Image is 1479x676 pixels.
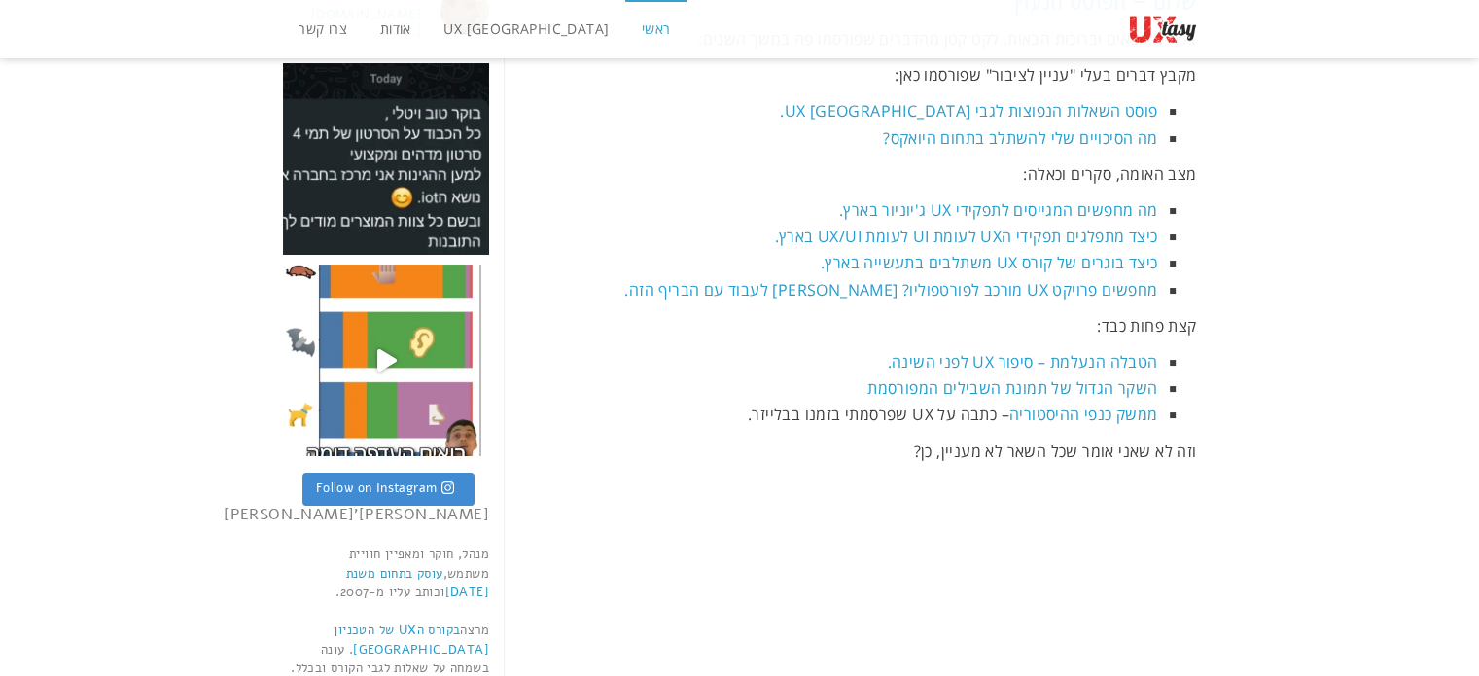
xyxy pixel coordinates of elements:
[883,127,1157,149] a: מה הסיכויים שלי להשתלב בתחום היואקס?
[780,100,1157,122] a: פוסט השאלות הנפוצות לגבי UX [GEOGRAPHIC_DATA].
[533,313,1197,339] p: קצת פחות כבד:
[346,565,489,602] a: עוסק בתחום משנת [DATE]
[299,19,347,38] span: צרו קשר
[774,226,1157,247] a: כיצד מתפלגים תפקידי הUX לעומת UI לעומת UX/UI בארץ.
[443,19,609,38] span: UX [GEOGRAPHIC_DATA]
[283,265,490,456] a: Play
[533,62,1197,89] p: מקבץ דברים בעלי "עניין לציבור" שפורסמו כאן:
[642,19,671,38] span: ראשי
[533,439,1197,465] p: וזה לא שאני אומר שכל השאר לא מעניין, כן?
[533,402,1158,428] li: – כתבה על UX שפרסמתי בזמנו בבלייזר.
[867,377,1157,399] a: השקר הגדול של תמונת השבילים המפורסמת
[302,473,475,506] a: Instagram Follow on Instagram
[533,161,1197,188] p: מצב האומה, סקרים וכאלה:
[334,622,489,658] a: בקורס הUX של הטכניון [GEOGRAPHIC_DATA]
[380,19,411,38] span: אודות
[1129,15,1197,44] img: UXtasy
[377,349,397,372] svg: Play
[283,63,490,255] img: יש תמורה לחפירה 😊
[821,252,1158,273] a: כיצד בוגרים של קורס UX משתלבים בתעשייה בארץ.
[283,265,490,456] img: סירים וסיפורים, ניבים ופתגמים, שקרים וכזבים, צבעים וגדלים, תפיסה וקוגניציה, כלבים ועטלפים, חפרפרו...
[624,279,1157,301] a: מחפשים פרויקט UX מורכב לפורטפוליו? [PERSON_NAME] לעבוד עם הבריף הזה.
[887,351,1157,373] a: הטבלה הנעלמת – סיפור UX לפני השינה.
[224,504,489,525] font: [PERSON_NAME]'[PERSON_NAME]
[1009,404,1158,425] a: ממשק כנפי ההיסטוריה
[441,480,454,495] svg: Instagram
[839,199,1158,221] a: מה מחפשים המגייסים לתפקידי UX ג'יוניור בארץ.
[316,480,438,497] span: Follow on Instagram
